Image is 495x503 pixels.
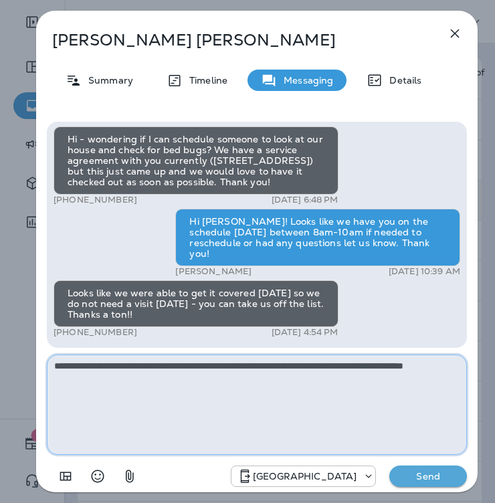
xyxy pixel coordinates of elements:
div: Hi [PERSON_NAME]! Looks like we have you on the schedule [DATE] between 8am-10am if needed to res... [175,209,460,266]
p: [DATE] 6:48 PM [272,195,338,205]
button: Send [389,466,467,487]
p: [PERSON_NAME] [PERSON_NAME] [52,31,417,49]
p: Timeline [183,75,227,86]
button: Select an emoji [84,463,111,490]
p: [PERSON_NAME] [175,266,252,277]
p: Messaging [277,75,333,86]
div: Hi - wondering if I can schedule someone to look at our house and check for bed bugs? We have a s... [54,126,338,195]
div: Looks like we were able to get it covered [DATE] so we do not need a visit [DATE] - you can take ... [54,280,338,327]
p: Details [383,75,421,86]
div: +1 (773) 492-6990 [231,468,375,484]
p: [PHONE_NUMBER] [54,195,137,205]
p: [DATE] 4:54 PM [272,327,338,338]
p: Send [400,470,456,482]
p: [GEOGRAPHIC_DATA] [253,471,357,482]
p: [PHONE_NUMBER] [54,327,137,338]
button: Add in a premade template [52,463,79,490]
p: [DATE] 10:39 AM [389,266,460,277]
p: Summary [82,75,133,86]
